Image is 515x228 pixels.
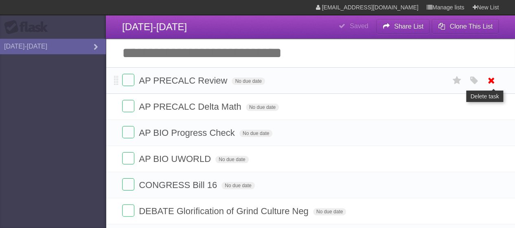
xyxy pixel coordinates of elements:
label: Done [122,178,134,190]
span: AP BIO UWORLD [139,154,213,164]
b: Saved [350,22,368,29]
span: [DATE]-[DATE] [122,21,187,32]
label: Done [122,126,134,138]
button: Share List [376,19,430,34]
label: Done [122,100,134,112]
span: No due date [221,182,254,189]
label: Done [122,204,134,217]
label: Done [122,74,134,86]
b: Share List [394,23,423,30]
span: CONGRESS Bill 16 [139,180,219,190]
span: AP PRECALC Review [139,75,229,86]
b: Clone This List [449,23,493,30]
span: No due date [246,104,279,111]
label: Star task [449,74,465,87]
span: DEBATE Glorification of Grind Culture Neg [139,206,311,216]
span: AP BIO Progress Check [139,128,237,138]
span: No due date [215,156,248,163]
span: No due date [239,130,272,137]
span: No due date [232,77,265,85]
span: AP PRECALC Delta Math [139,102,243,112]
span: No due date [313,208,346,215]
label: Done [122,152,134,164]
div: Flask [4,20,53,35]
button: Clone This List [432,19,499,34]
